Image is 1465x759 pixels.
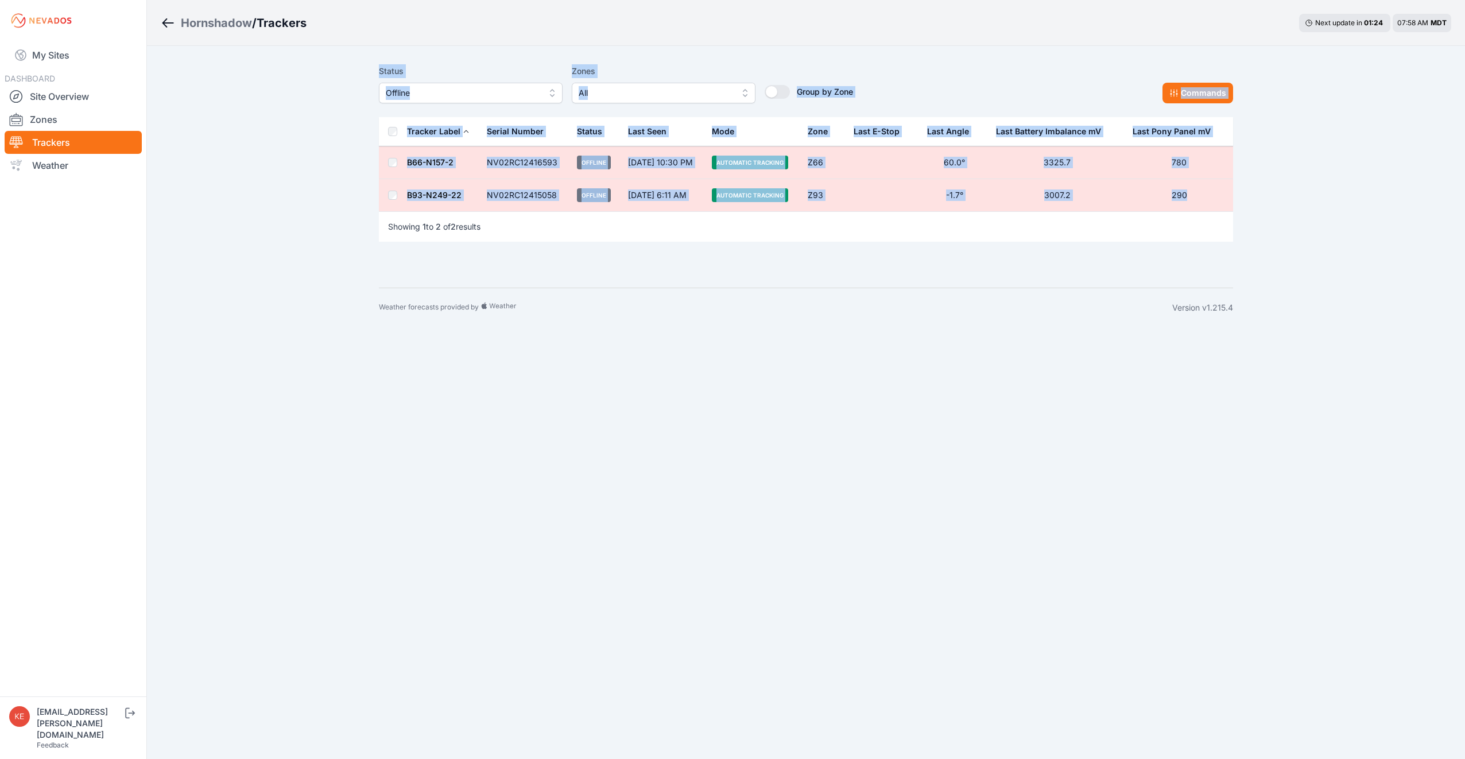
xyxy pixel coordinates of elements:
span: 07:58 AM [1397,18,1428,27]
span: Automatic Tracking [712,188,788,202]
div: Last Seen [628,118,698,145]
span: DASHBOARD [5,73,55,83]
button: Tracker Label [407,118,470,145]
td: NV02RC12415058 [480,179,570,212]
button: Status [577,118,611,145]
span: Group by Zone [797,87,853,96]
button: All [572,83,755,103]
button: Last Angle [927,118,978,145]
span: 1 [423,222,426,231]
span: All [579,86,732,100]
td: 290 [1126,179,1234,212]
div: 01 : 24 [1364,18,1385,28]
td: [DATE] 6:11 AM [621,179,705,212]
div: Last E-Stop [854,126,900,137]
span: Next update in [1315,18,1362,27]
span: Automatic Tracking [712,156,788,169]
a: B66-N157-2 [407,157,454,167]
img: keadams@sundt.com [9,706,30,727]
img: Nevados [9,11,73,30]
div: Zone [808,126,828,137]
div: Version v1.215.4 [1172,302,1233,313]
button: Last Battery Imbalance mV [996,118,1110,145]
button: Offline [379,83,563,103]
label: Status [379,64,563,78]
td: 3007.2 [989,179,1125,212]
span: MDT [1431,18,1447,27]
div: Status [577,126,602,137]
p: Showing to of results [388,221,480,233]
a: Weather [5,154,142,177]
span: Offline [577,156,611,169]
button: Serial Number [487,118,553,145]
span: / [252,15,257,31]
span: 2 [451,222,456,231]
div: Last Battery Imbalance mV [996,126,1101,137]
a: Feedback [37,741,69,749]
td: 60.0° [920,146,989,179]
button: Mode [712,118,743,145]
button: Commands [1162,83,1233,103]
td: [DATE] 10:30 PM [621,146,705,179]
a: Zones [5,108,142,131]
button: Last E-Stop [854,118,909,145]
td: 780 [1126,146,1234,179]
nav: Breadcrumb [161,8,307,38]
td: NV02RC12416593 [480,146,570,179]
a: Trackers [5,131,142,154]
span: Offline [386,86,540,100]
h3: Trackers [257,15,307,31]
div: Last Angle [927,126,969,137]
a: Hornshadow [181,15,252,31]
div: [EMAIL_ADDRESS][PERSON_NAME][DOMAIN_NAME] [37,706,123,741]
span: 2 [436,222,441,231]
a: B93-N249-22 [407,190,462,200]
div: Weather forecasts provided by [379,302,1172,313]
div: Last Pony Panel mV [1133,126,1211,137]
a: My Sites [5,41,142,69]
td: Z93 [801,179,847,212]
span: Offline [577,188,611,202]
div: Tracker Label [407,126,460,137]
label: Zones [572,64,755,78]
a: Site Overview [5,85,142,108]
div: Mode [712,126,734,137]
div: Serial Number [487,126,544,137]
button: Last Pony Panel mV [1133,118,1220,145]
td: -1.7° [920,179,989,212]
td: 3325.7 [989,146,1125,179]
td: Z66 [801,146,847,179]
button: Zone [808,118,837,145]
